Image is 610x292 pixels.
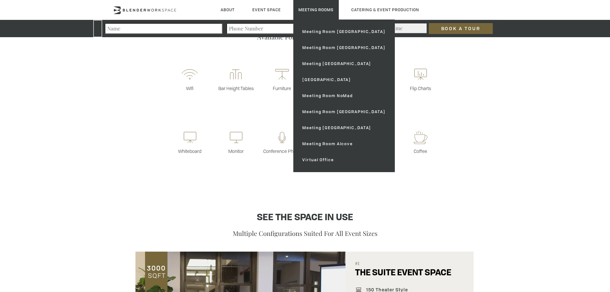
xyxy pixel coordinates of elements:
[429,23,493,34] input: Book a Tour
[297,104,390,120] a: Meeting Room [GEOGRAPHIC_DATA]
[213,85,259,91] p: Bar Height Tables
[297,40,390,56] a: Meeting Room [GEOGRAPHIC_DATA]
[259,85,305,91] p: Furniture
[397,148,443,154] p: Coffee
[297,152,390,168] a: Virtual Office
[167,85,213,91] p: Wifi
[226,23,344,34] input: Phone Number
[297,120,390,136] a: Meeting [GEOGRAPHIC_DATA]
[355,268,451,285] h5: THE SUITE EVENT SPACE
[145,228,465,239] p: Multiple configurations suited for all event sizes
[213,148,259,154] p: Monitor
[297,72,390,88] a: [GEOGRAPHIC_DATA]
[146,264,166,272] span: 3000
[297,56,390,72] a: Meeting [GEOGRAPHIC_DATA]
[259,148,305,154] p: Conference Phone
[297,88,390,104] a: Meeting Room NoMad
[145,212,465,224] h4: See the space in use
[147,271,166,280] span: SQFT
[495,210,610,292] iframe: Chat Widget
[297,24,390,40] a: Meeting Room [GEOGRAPHIC_DATA]
[167,148,213,154] p: Whiteboard
[105,23,223,34] input: Name
[297,136,390,152] a: Meeting Room Alcove
[355,261,464,268] span: #1
[397,85,443,91] p: Flip Charts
